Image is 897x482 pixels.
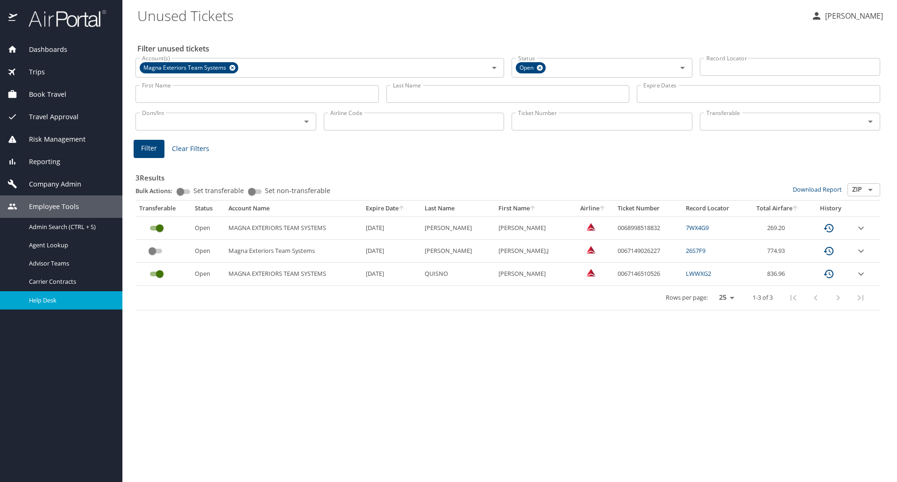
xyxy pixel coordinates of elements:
button: sort [792,206,799,212]
span: Carrier Contracts [29,277,111,286]
td: [PERSON_NAME] [495,263,572,286]
button: Clear Filters [168,140,213,158]
p: Bulk Actions: [135,187,180,195]
a: Download Report [793,185,842,194]
select: rows per page [712,291,738,305]
button: [PERSON_NAME] [807,7,887,24]
span: Risk Management [17,134,85,144]
span: Filter [141,143,157,154]
p: [PERSON_NAME] [822,10,883,22]
span: Trips [17,67,45,77]
td: 774.93 [746,240,809,263]
button: sort [399,206,405,212]
td: [DATE] [362,216,421,239]
img: Delta Airlines [586,222,596,231]
td: 0068998518832 [614,216,682,239]
span: Advisor Teams [29,259,111,268]
th: Total Airfare [746,201,809,216]
a: 7WX4G9 [686,223,709,232]
td: [PERSON_NAME] [421,240,495,263]
img: Delta Airlines [586,245,596,254]
p: Rows per page: [666,295,708,301]
td: Open [191,263,225,286]
span: Company Admin [17,179,81,189]
button: sort [530,206,536,212]
td: [PERSON_NAME] [495,216,572,239]
th: Ticket Number [614,201,682,216]
p: 1-3 of 3 [753,295,773,301]
td: [DATE] [362,240,421,263]
span: Book Travel [17,89,66,100]
table: custom pagination table [135,201,880,310]
th: Last Name [421,201,495,216]
button: Open [676,61,689,74]
button: expand row [855,223,867,234]
td: [DATE] [362,263,421,286]
h1: Unused Tickets [137,1,804,30]
th: Expire Date [362,201,421,216]
td: QUISNO [421,263,495,286]
div: Open [516,62,546,73]
th: Account Name [225,201,362,216]
span: Set non-transferable [265,187,330,194]
button: Open [488,61,501,74]
span: Open [516,63,539,73]
img: icon-airportal.png [8,9,18,28]
span: Reporting [17,157,60,167]
th: Airline [572,201,614,216]
td: [PERSON_NAME].J [495,240,572,263]
div: Transferable [139,204,187,213]
span: Dashboards [17,44,67,55]
button: Open [864,115,877,128]
span: Help Desk [29,296,111,305]
th: History [809,201,852,216]
a: Admin Search (CTRL + S) [7,222,100,232]
td: 0067146510526 [614,263,682,286]
td: 269.20 [746,216,809,239]
img: airportal-logo.png [18,9,106,28]
span: Employee Tools [17,201,79,212]
span: Clear Filters [172,143,209,155]
button: Filter [134,140,164,158]
span: Magna Exteriors Team Systems [140,63,232,73]
button: Open [864,183,877,196]
img: Delta Airlines [586,268,596,277]
h2: Filter unused tickets [137,41,882,56]
span: Travel Approval [17,112,78,122]
td: Open [191,240,225,263]
div: Magna Exteriors Team Systems [140,62,238,73]
td: Magna Exteriors Team Systems [225,240,362,263]
span: Set transferable [193,187,244,194]
h3: 3 Results [135,167,880,183]
td: 836.96 [746,263,809,286]
button: expand row [855,268,867,280]
th: Record Locator [682,201,747,216]
td: MAGNA EXTERIORS TEAM SYSTEMS [225,263,362,286]
a: 26S7F9 [686,246,705,255]
td: [PERSON_NAME] [421,216,495,239]
td: MAGNA EXTERIORS TEAM SYSTEMS [225,216,362,239]
span: Admin Search (CTRL + S) [29,223,96,231]
a: LWWXG2 [686,269,711,278]
td: Open [191,216,225,239]
button: sort [599,206,606,212]
span: Agent Lookup [29,241,111,250]
th: First Name [495,201,572,216]
th: Status [191,201,225,216]
button: expand row [855,245,867,257]
button: Open [300,115,313,128]
td: 0067149026227 [614,240,682,263]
